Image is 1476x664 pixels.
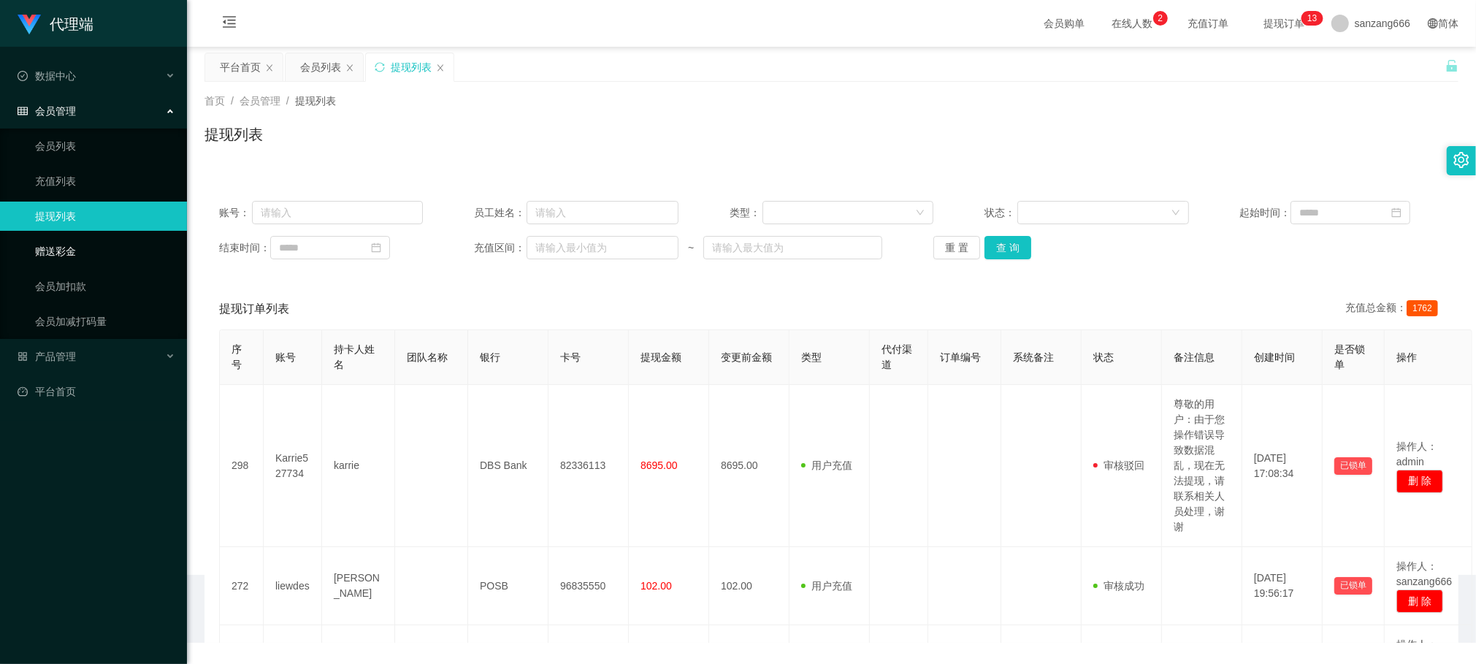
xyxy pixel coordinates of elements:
a: 会员加扣款 [35,272,175,301]
a: 充值列表 [35,167,175,196]
i: 图标: calendar [1391,207,1402,218]
span: 变更前金额 [721,351,772,363]
td: liewdes [264,547,322,625]
td: [PERSON_NAME] [322,547,395,625]
span: 序号 [232,343,242,370]
span: 提现订单列表 [219,300,289,318]
td: 8695.00 [709,385,789,547]
span: 银行 [480,351,500,363]
a: 提现列表 [35,202,175,231]
sup: 2 [1153,11,1168,26]
span: 员工姓名： [474,205,527,221]
div: 平台首页 [220,53,261,81]
sup: 13 [1301,11,1323,26]
a: 会员列表 [35,131,175,161]
span: 结束时间： [219,240,270,256]
input: 请输入最大值为 [703,236,882,259]
span: 系统备注 [1013,351,1054,363]
span: 审核成功 [1093,580,1144,592]
span: 提现金额 [641,351,681,363]
span: 操作 [1396,351,1417,363]
i: 图标: down [916,208,925,218]
td: [DATE] 19:56:17 [1242,547,1323,625]
span: 账号： [219,205,252,221]
span: 会员管理 [18,105,76,117]
a: 会员加减打码量 [35,307,175,336]
span: 会员管理 [240,95,280,107]
span: 类型 [801,351,822,363]
i: 图标: down [1171,208,1180,218]
i: 图标: sync [375,62,385,72]
div: 提现列表 [391,53,432,81]
i: 图标: global [1428,18,1438,28]
span: 代付渠道 [882,343,912,370]
td: karrie [322,385,395,547]
td: 298 [220,385,264,547]
input: 请输入最小值为 [527,236,678,259]
span: 操作人：sanzang666 [1396,560,1452,587]
input: 请输入 [527,201,678,224]
span: 创建时间 [1254,351,1295,363]
a: 赠送彩金 [35,237,175,266]
h1: 代理端 [50,1,93,47]
td: Karrie527734 [264,385,322,547]
span: 是否锁单 [1334,343,1365,370]
span: 用户充值 [801,580,852,592]
td: 96835550 [548,547,629,625]
span: / [286,95,289,107]
i: 图标: unlock [1445,59,1458,72]
button: 删 除 [1396,589,1443,613]
p: 3 [1312,11,1318,26]
p: 1 [1307,11,1312,26]
p: 2 [1158,11,1163,26]
td: POSB [468,547,548,625]
td: 82336113 [548,385,629,547]
span: 备注信息 [1174,351,1215,363]
div: 充值总金额： [1345,300,1444,318]
i: 图标: menu-fold [204,1,254,47]
span: 状态： [984,205,1017,221]
span: 数据中心 [18,70,76,82]
td: DBS Bank [468,385,548,547]
i: 图标: close [345,64,354,72]
span: 1762 [1407,300,1438,316]
span: 审核驳回 [1093,459,1144,471]
td: 102.00 [709,547,789,625]
button: 已锁单 [1334,457,1372,475]
span: 充值区间： [474,240,527,256]
button: 重 置 [933,236,980,259]
span: / [231,95,234,107]
button: 查 询 [984,236,1031,259]
span: 提现列表 [295,95,336,107]
span: 订单编号 [940,351,981,363]
span: 操作人：admin [1396,440,1437,468]
span: 卡号 [560,351,581,363]
button: 已锁单 [1334,577,1372,595]
span: 类型： [730,205,762,221]
img: logo.9652507e.png [18,15,41,35]
span: 账号 [275,351,296,363]
span: 在线人数 [1105,18,1160,28]
span: 8695.00 [641,459,678,471]
i: 图标: calendar [371,243,381,253]
span: 状态 [1093,351,1114,363]
span: 起始时间： [1239,205,1290,221]
td: [DATE] 17:08:34 [1242,385,1323,547]
i: 图标: check-circle-o [18,71,28,81]
h1: 提现列表 [204,123,263,145]
span: ~ [678,240,704,256]
button: 删 除 [1396,470,1443,493]
span: 用户充值 [801,459,852,471]
span: 首页 [204,95,225,107]
span: 充值订单 [1181,18,1236,28]
a: 代理端 [18,18,93,29]
span: 提现订单 [1257,18,1312,28]
span: 团队名称 [407,351,448,363]
td: 272 [220,547,264,625]
i: 图标: table [18,106,28,116]
i: 图标: appstore-o [18,351,28,362]
span: 102.00 [641,580,672,592]
a: 图标: dashboard平台首页 [18,377,175,406]
i: 图标: close [436,64,445,72]
div: 2021 [199,610,1464,625]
